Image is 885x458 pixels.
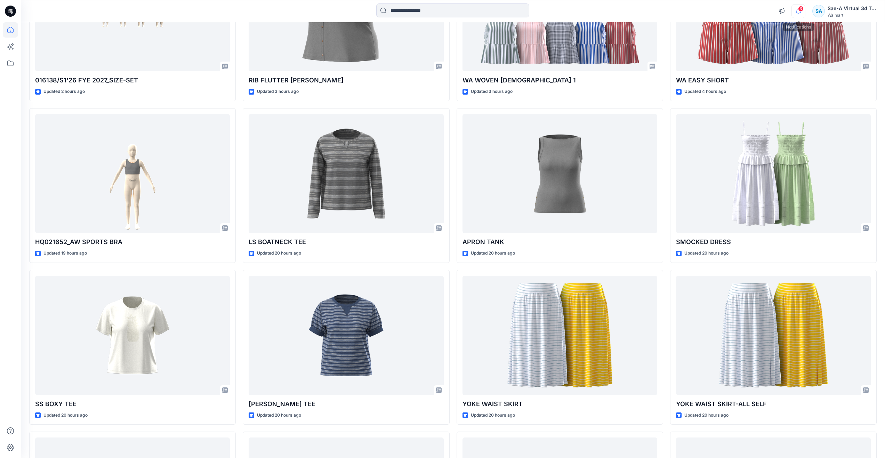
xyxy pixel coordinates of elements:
[249,399,443,409] p: [PERSON_NAME] TEE
[462,399,657,409] p: YOKE WAIST SKIRT
[35,75,230,85] p: 016138/S1'26 FYE 2027_SIZE-SET
[798,6,804,11] span: 3
[462,276,657,395] a: YOKE WAIST SKIRT
[684,88,726,95] p: Updated 4 hours ago
[35,237,230,247] p: HQ021652_AW SPORTS BRA
[249,276,443,395] a: SS RINGER TEE
[43,412,88,419] p: Updated 20 hours ago
[828,4,876,13] div: Sae-A Virtual 3d Team
[676,237,871,247] p: SMOCKED DRESS
[676,399,871,409] p: YOKE WAIST SKIRT-ALL SELF
[676,75,871,85] p: WA EASY SHORT
[462,237,657,247] p: APRON TANK
[828,13,876,18] div: Walmart
[249,237,443,247] p: LS BOATNECK TEE
[35,114,230,233] a: HQ021652_AW SPORTS BRA
[35,276,230,395] a: SS BOXY TEE
[35,399,230,409] p: SS BOXY TEE
[812,5,825,17] div: SA
[471,88,513,95] p: Updated 3 hours ago
[257,88,299,95] p: Updated 3 hours ago
[684,412,729,419] p: Updated 20 hours ago
[684,250,729,257] p: Updated 20 hours ago
[676,114,871,233] a: SMOCKED DRESS
[249,75,443,85] p: RIB FLUTTER [PERSON_NAME]
[462,75,657,85] p: WA WOVEN [DEMOGRAPHIC_DATA] 1
[676,276,871,395] a: YOKE WAIST SKIRT-ALL SELF
[43,88,85,95] p: Updated 2 hours ago
[462,114,657,233] a: APRON TANK
[471,412,515,419] p: Updated 20 hours ago
[257,412,301,419] p: Updated 20 hours ago
[249,114,443,233] a: LS BOATNECK TEE
[257,250,301,257] p: Updated 20 hours ago
[43,250,87,257] p: Updated 19 hours ago
[471,250,515,257] p: Updated 20 hours ago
